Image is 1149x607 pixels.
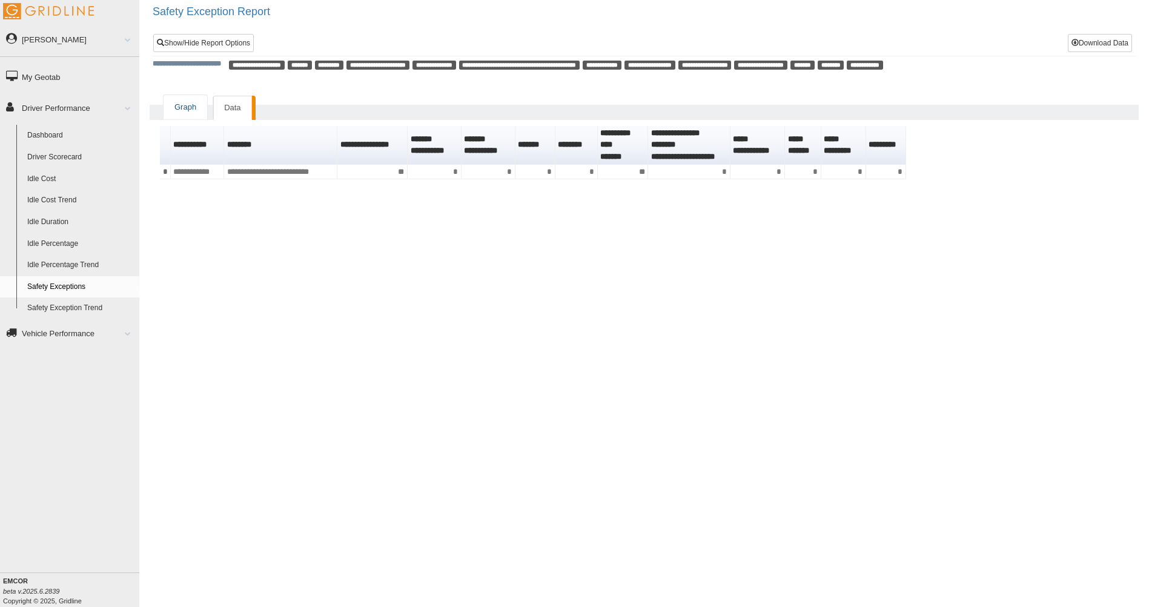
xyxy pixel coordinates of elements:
[213,96,251,121] a: Data
[730,126,785,165] th: Sort column
[22,276,139,298] a: Safety Exceptions
[3,577,28,585] b: EMCOR
[648,126,730,165] th: Sort column
[22,190,139,211] a: Idle Cost Trend
[22,297,139,319] a: Safety Exception Trend
[3,588,59,595] i: beta v.2025.6.2839
[153,6,1149,18] h2: Safety Exception Report
[22,233,139,255] a: Idle Percentage
[22,211,139,233] a: Idle Duration
[785,126,821,165] th: Sort column
[408,126,462,165] th: Sort column
[153,34,254,52] a: Show/Hide Report Options
[224,126,337,165] th: Sort column
[3,576,139,606] div: Copyright © 2025, Gridline
[866,126,906,165] th: Sort column
[171,126,225,165] th: Sort column
[555,126,598,165] th: Sort column
[3,3,94,19] img: Gridline
[22,254,139,276] a: Idle Percentage Trend
[821,126,866,165] th: Sort column
[22,147,139,168] a: Driver Scorecard
[22,168,139,190] a: Idle Cost
[1068,34,1132,52] button: Download Data
[337,126,408,165] th: Sort column
[22,125,139,147] a: Dashboard
[515,126,555,165] th: Sort column
[462,126,515,165] th: Sort column
[164,95,207,120] a: Graph
[598,126,649,165] th: Sort column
